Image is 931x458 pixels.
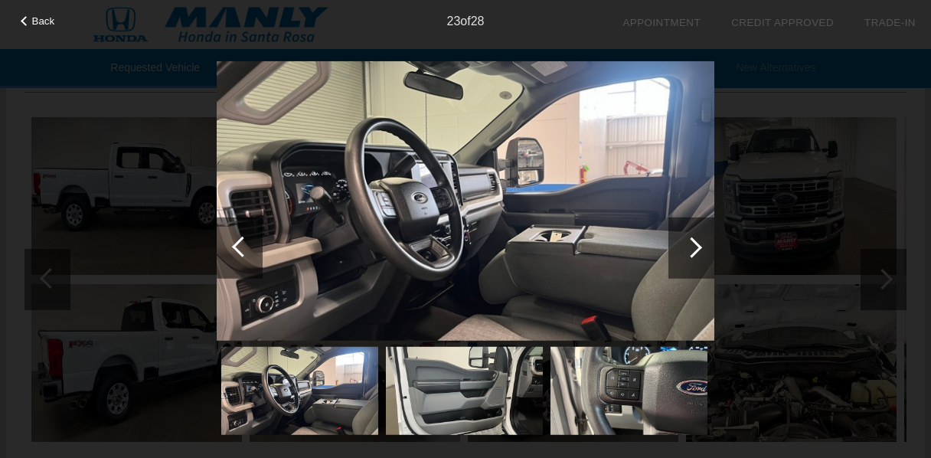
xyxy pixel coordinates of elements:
[221,347,378,435] img: image.aspx
[217,61,714,341] img: image.aspx
[622,17,701,28] a: Appointment
[550,347,707,435] img: image.aspx
[471,15,485,28] span: 28
[32,15,55,27] span: Back
[386,347,543,435] img: image.aspx
[447,15,461,28] span: 23
[731,17,834,28] a: Credit Approved
[864,17,916,28] a: Trade-In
